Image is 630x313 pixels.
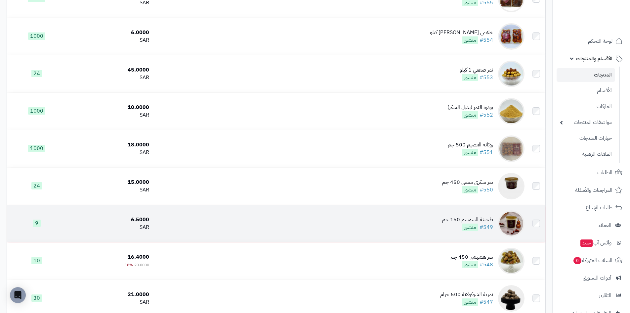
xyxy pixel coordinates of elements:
a: الطلبات [557,165,626,181]
span: 24 [31,70,42,77]
span: أدوات التسويق [583,273,611,283]
span: جديد [580,239,593,247]
span: 16.4000 [128,253,149,261]
img: تمر صقعي 1 كيلو [498,61,525,87]
span: منشور [462,111,478,119]
span: طلبات الإرجاع [586,203,612,212]
a: #549 [480,223,493,231]
a: #548 [480,261,493,269]
a: وآتس آبجديد [557,235,626,251]
div: تمر صقعي 1 كيلو [460,66,493,74]
div: SAR [69,149,149,156]
a: #553 [480,74,493,81]
span: منشور [462,224,478,231]
span: منشور [462,74,478,81]
span: 9 [33,220,41,227]
div: طحينة السمسم 150 جم [442,216,493,224]
img: خلاص القصيم ربع كيلو [498,23,525,50]
div: خلاص [PERSON_NAME] كيلو [430,29,493,36]
a: أدوات التسويق [557,270,626,286]
span: التقارير [599,291,611,300]
a: خيارات المنتجات [557,131,615,145]
span: 0 [573,257,581,264]
div: روثانة القصيم 500 جم [448,141,493,149]
div: SAR [69,74,149,81]
span: 10 [31,257,42,264]
div: Open Intercom Messenger [10,287,26,303]
div: 6.0000 [69,29,149,36]
div: SAR [69,298,149,306]
div: تمرية الشوكولاتة 500 جرام [440,291,493,298]
a: المنتجات [557,68,615,82]
a: العملاء [557,217,626,233]
div: 15.0000 [69,179,149,186]
div: 45.0000 [69,66,149,74]
span: 30 [31,294,42,302]
div: 10.0000 [69,104,149,111]
img: تمر سكري مغمي 450 جم [498,173,525,199]
span: منشور [462,186,478,193]
a: السلات المتروكة0 [557,252,626,268]
div: بودرة التمر (بديل السكر) [447,104,493,111]
a: التقارير [557,287,626,303]
img: روثانة القصيم 500 جم [498,135,525,162]
a: الأقسام [557,83,615,98]
span: 24 [31,182,42,189]
img: بودرة التمر (بديل السكر) [498,98,525,125]
span: 1000 [28,32,45,40]
a: لوحة التحكم [557,33,626,49]
a: مواصفات المنتجات [557,115,615,130]
a: #552 [480,111,493,119]
div: تمر هشيشي 450 جم [450,253,493,261]
img: طحينة السمسم 150 جم [498,210,525,237]
span: الأقسام والمنتجات [576,54,612,63]
a: #547 [480,298,493,306]
div: 21.0000 [69,291,149,298]
a: طلبات الإرجاع [557,200,626,216]
div: SAR [69,36,149,44]
span: السلات المتروكة [573,256,612,265]
span: منشور [462,36,478,44]
span: منشور [462,261,478,268]
a: المراجعات والأسئلة [557,182,626,198]
span: 1000 [28,145,45,152]
img: تمر هشيشي 450 جم [498,248,525,274]
div: 6.5000 [69,216,149,224]
span: 20.0000 [134,262,149,268]
a: الماركات [557,99,615,114]
span: 18% [125,262,133,268]
img: logo-2.png [585,19,624,32]
div: 18.0000 [69,141,149,149]
div: SAR [69,111,149,119]
span: العملاء [599,221,611,230]
a: #554 [480,36,493,44]
div: تمر سكري مغمي 450 جم [442,179,493,186]
span: 1000 [28,107,45,115]
span: وآتس آب [580,238,611,247]
a: #550 [480,186,493,194]
a: الملفات الرقمية [557,147,615,161]
span: منشور [462,298,478,306]
div: SAR [69,186,149,194]
span: منشور [462,149,478,156]
img: تمرية الشوكولاتة 500 جرام [498,285,525,312]
span: لوحة التحكم [588,36,612,46]
div: SAR [69,224,149,231]
span: المراجعات والأسئلة [575,185,612,195]
span: الطلبات [597,168,612,177]
a: #551 [480,148,493,156]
